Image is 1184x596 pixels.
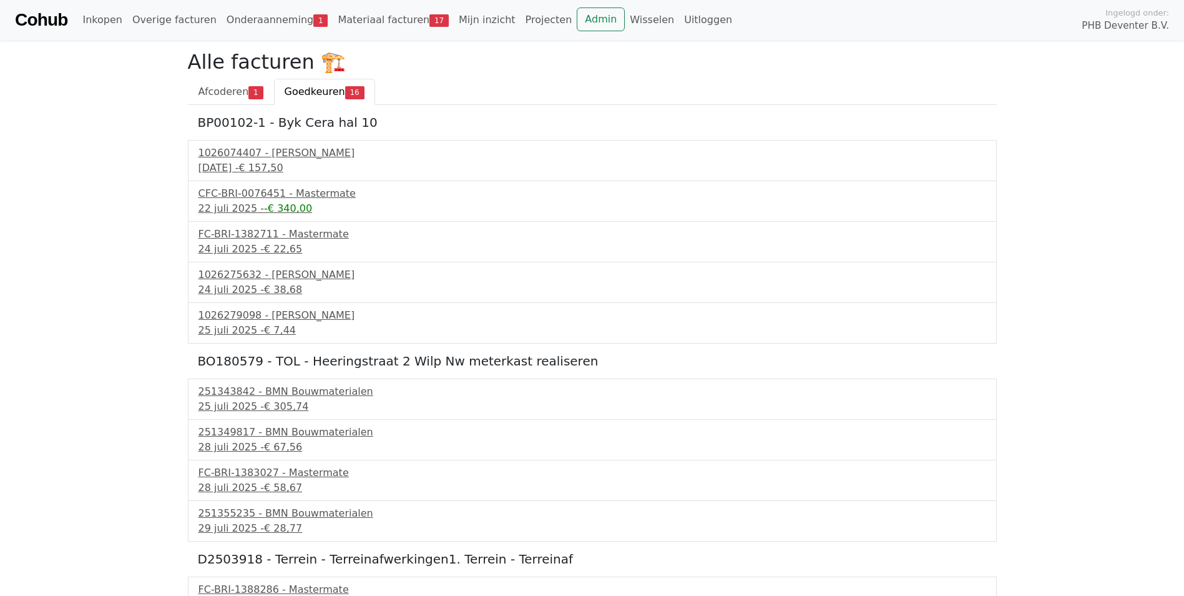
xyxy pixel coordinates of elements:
h2: Alle facturen 🏗️ [188,50,997,74]
a: FC-BRI-1382711 - Mastermate24 juli 2025 -€ 22,65 [198,227,986,257]
h5: D2503918 - Terrein - Terreinafwerkingen1. Terrein - Terreinaf [198,552,987,567]
div: 25 juli 2025 - [198,399,986,414]
div: 1026275632 - [PERSON_NAME] [198,267,986,282]
a: CFC-BRI-0076451 - Mastermate22 juli 2025 --€ 340,00 [198,186,986,216]
a: Admin [577,7,625,31]
div: 22 juli 2025 - [198,201,986,216]
a: FC-BRI-1383027 - Mastermate28 juli 2025 -€ 58,67 [198,465,986,495]
a: 1026279098 - [PERSON_NAME]25 juli 2025 -€ 7,44 [198,308,986,338]
div: FC-BRI-1383027 - Mastermate [198,465,986,480]
a: Afcoderen1 [188,79,274,105]
div: 28 juli 2025 - [198,480,986,495]
span: 1 [313,14,328,27]
a: Uitloggen [679,7,737,32]
div: 251343842 - BMN Bouwmaterialen [198,384,986,399]
a: 1026275632 - [PERSON_NAME]24 juli 2025 -€ 38,68 [198,267,986,297]
div: 28 juli 2025 - [198,440,986,455]
span: PHB Deventer B.V. [1082,19,1169,33]
div: 25 juli 2025 - [198,323,986,338]
div: FC-BRI-1382711 - Mastermate [198,227,986,242]
span: Goedkeuren [285,86,345,97]
div: [DATE] - [198,161,986,176]
h5: BO180579 - TOL - Heeringstraat 2 Wilp Nw meterkast realiseren [198,354,987,369]
div: 1026279098 - [PERSON_NAME] [198,308,986,323]
div: 1026074407 - [PERSON_NAME] [198,146,986,161]
span: 16 [345,86,364,99]
span: € 7,44 [264,324,296,336]
a: Goedkeuren16 [274,79,375,105]
div: 251349817 - BMN Bouwmaterialen [198,425,986,440]
span: € 28,77 [264,522,302,534]
span: € 58,67 [264,482,302,494]
a: 251343842 - BMN Bouwmaterialen25 juli 2025 -€ 305,74 [198,384,986,414]
a: 251355235 - BMN Bouwmaterialen29 juli 2025 -€ 28,77 [198,506,986,536]
a: Wisselen [625,7,679,32]
span: € 157,50 [238,162,283,174]
a: Projecten [521,7,577,32]
a: 1026074407 - [PERSON_NAME][DATE] -€ 157,50 [198,146,986,176]
a: Overige facturen [127,7,222,32]
span: Ingelogd onder: [1105,7,1169,19]
div: 251355235 - BMN Bouwmaterialen [198,506,986,521]
a: Cohub [15,5,67,35]
div: 24 juli 2025 - [198,242,986,257]
a: Mijn inzicht [454,7,521,32]
div: 24 juli 2025 - [198,282,986,297]
a: Onderaanneming1 [222,7,333,32]
span: € 38,68 [264,284,302,296]
span: 1 [248,86,263,99]
div: CFC-BRI-0076451 - Mastermate [198,186,986,201]
span: € 22,65 [264,243,302,255]
span: Afcoderen [198,86,249,97]
span: € 67,56 [264,441,302,453]
div: 29 juli 2025 - [198,521,986,536]
a: 251349817 - BMN Bouwmaterialen28 juli 2025 -€ 67,56 [198,425,986,455]
a: Inkopen [77,7,127,32]
a: Materiaal facturen17 [333,7,454,32]
span: € 305,74 [264,400,308,412]
span: -€ 340,00 [264,202,312,214]
h5: BP00102-1 - Byk Cera hal 10 [198,115,987,130]
span: 17 [429,14,449,27]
